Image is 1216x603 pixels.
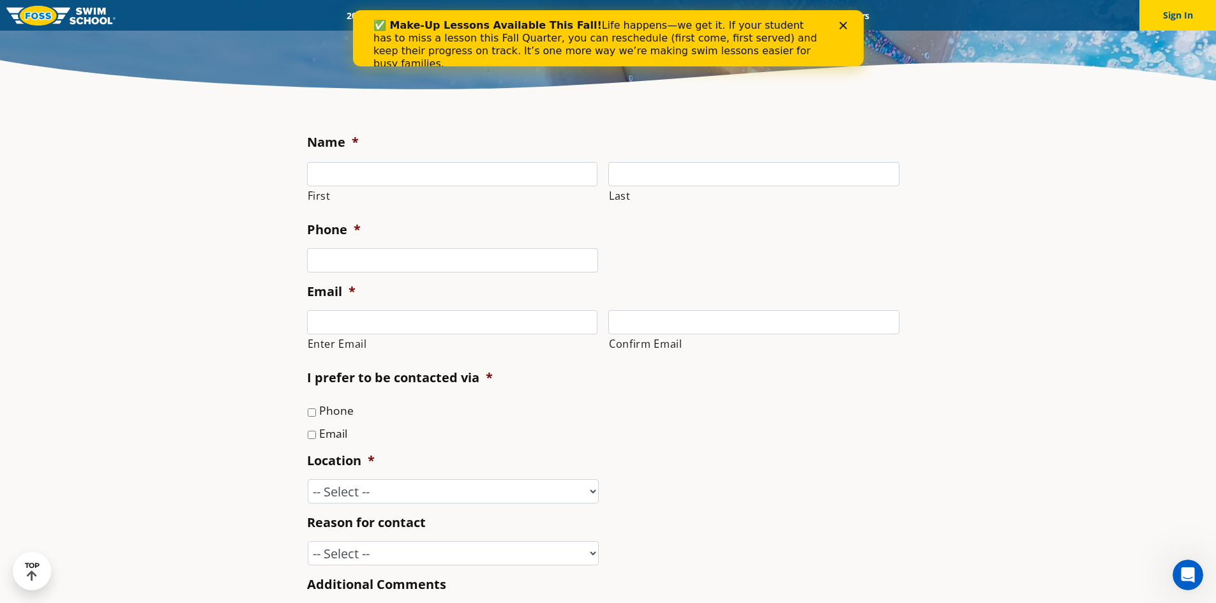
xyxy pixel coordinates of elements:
label: Phone [319,402,354,419]
label: Name [307,134,359,151]
label: Email [307,283,356,300]
input: First name [307,162,598,186]
div: TOP [25,562,40,581]
label: I prefer to be contacted via [307,369,493,386]
label: Phone [307,221,361,238]
a: 2025 Calendar [336,10,416,22]
label: First [308,187,598,205]
a: Schools [416,10,469,22]
label: Confirm Email [609,335,899,353]
label: Email [319,425,347,442]
a: Swim Like [PERSON_NAME] [652,10,788,22]
a: Careers [827,10,880,22]
a: Blog [787,10,827,22]
img: FOSS Swim School Logo [6,6,116,26]
b: ✅ Make-Up Lessons Available This Fall! [20,9,249,21]
label: Location [307,452,375,469]
iframe: Intercom live chat [1173,560,1203,590]
iframe: Intercom live chat banner [353,10,864,66]
div: Close [486,11,499,19]
input: Last name [608,162,899,186]
label: Last [609,187,899,205]
a: Swim Path® Program [469,10,581,22]
div: Life happens—we get it. If your student has to miss a lesson this Fall Quarter, you can reschedul... [20,9,470,60]
label: Reason for contact [307,514,426,531]
a: About FOSS [581,10,652,22]
label: Additional Comments [307,576,446,593]
label: Enter Email [308,335,598,353]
